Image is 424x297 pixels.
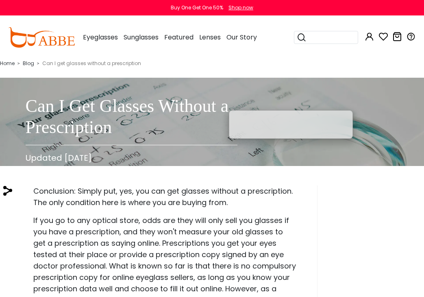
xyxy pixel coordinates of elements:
[199,33,221,42] span: Lenses
[224,4,253,11] a: Shop now
[37,61,39,66] i: >
[228,4,253,11] div: Shop now
[171,4,223,11] div: Buy One Get One 50%
[83,33,118,42] span: Eyeglasses
[33,186,296,208] p: Conclusion: Simply put, yes, you can get glasses without a prescription. The only condition here ...
[8,27,75,48] img: abbeglasses.com
[164,33,194,42] span: Featured
[226,33,257,42] span: Our Story
[17,61,20,66] i: >
[26,152,238,164] p: Updated [DATE]
[42,60,141,67] span: Can I get glasses without a prescription
[124,33,159,42] span: Sunglasses
[23,60,34,67] a: Blog
[26,96,238,139] h1: Can I Get Glasses Without a Prescription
